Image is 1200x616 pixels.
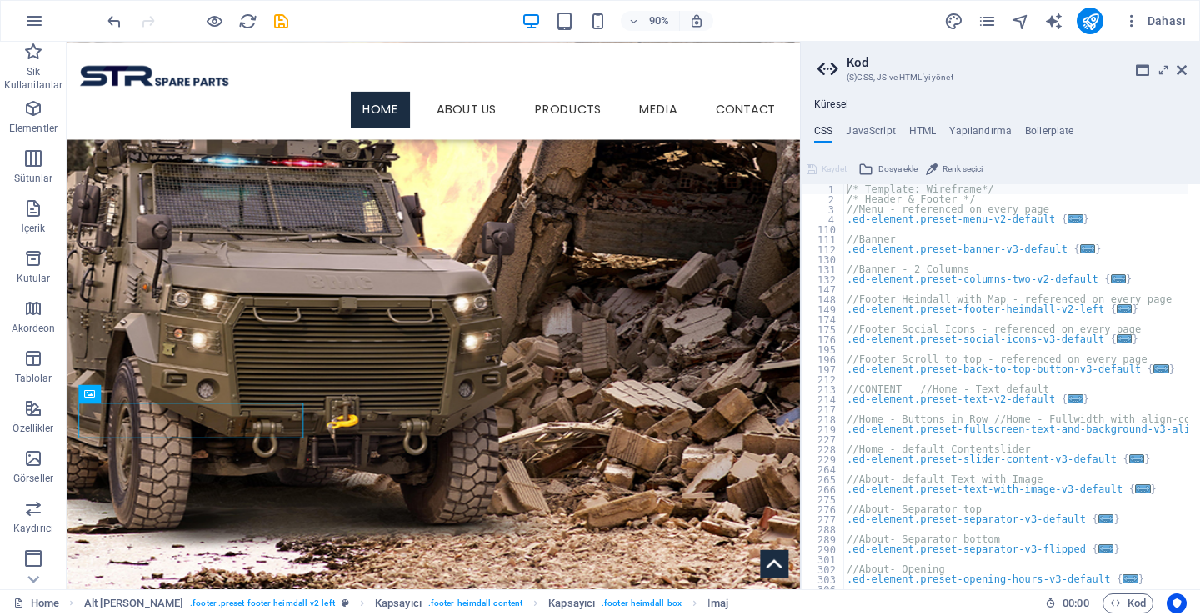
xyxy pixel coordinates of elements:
div: 176 [802,334,845,344]
span: 00 00 [1062,593,1088,613]
h4: Küresel [814,98,848,112]
span: ... [1154,364,1169,373]
button: save [271,11,291,31]
div: 148 [802,294,845,304]
h6: 90% [646,11,672,31]
span: Seçmek için tıkla. Düzenlemek için çift tıkla [707,593,728,613]
p: Kaydırıcı [13,522,53,535]
div: 213 [802,384,845,394]
i: AI Writer [1044,12,1063,31]
h4: JavaScript [846,125,895,143]
span: Seçmek için tıkla. Düzenlemek için çift tıkla [548,593,595,613]
span: ... [1136,484,1151,493]
div: 110 [802,224,845,234]
span: Seçmek için tıkla. Düzenlemek için çift tıkla [375,593,422,613]
span: ... [1068,394,1083,403]
span: ... [1129,454,1144,463]
div: 174 [802,314,845,324]
div: 2 [802,194,845,204]
span: : [1074,597,1077,609]
div: 302 [802,564,845,574]
div: 229 [802,454,845,464]
span: Dosya ekle [878,159,917,179]
div: 290 [802,544,845,554]
span: . footer-heimdall-content [428,593,522,613]
i: Bu element, özelleştirilebilir bir ön ayar [342,598,349,608]
div: 131 [802,264,845,274]
p: Özellikler [12,422,53,435]
h4: CSS [814,125,832,143]
h4: HTML [909,125,937,143]
h6: Oturum süresi [1045,593,1089,613]
div: 149 [802,304,845,314]
div: 112 [802,244,845,254]
span: ... [1098,544,1113,553]
h4: Boilerplate [1025,125,1074,143]
div: 132 [802,274,845,284]
p: İçerik [21,222,45,235]
div: 217 [802,404,845,414]
div: 195 [802,344,845,354]
span: ... [1117,334,1132,343]
span: ... [1068,214,1083,223]
nav: breadcrumb [84,593,729,613]
div: 265 [802,474,845,484]
button: reload [237,11,257,31]
i: Navigatör [1011,12,1030,31]
div: 228 [802,444,845,454]
button: Usercentrics [1167,593,1187,613]
i: Geri al: Yazı Tipi (special-font -> default-font) (Ctrl+Z) [105,12,124,31]
button: Kod [1102,593,1153,613]
div: 3 [802,204,845,214]
p: Sütunlar [14,172,53,185]
i: Yayınla [1081,12,1100,31]
button: design [943,11,963,31]
div: 275 [802,494,845,504]
h2: Kod [847,55,1187,70]
span: Dahası [1123,13,1186,29]
i: Yeniden boyutlandırmada yakınlaştırma düzeyini seçilen cihaza uyacak şekilde otomatik olarak ayarla. [689,13,704,28]
p: Görseller [13,472,53,485]
span: Renk seçici [942,159,982,179]
div: 111 [802,234,845,244]
button: text_generator [1043,11,1063,31]
div: 276 [802,504,845,514]
div: 218 [802,414,845,424]
div: 212 [802,374,845,384]
div: 130 [802,254,845,264]
i: Kaydet (Ctrl+S) [272,12,291,31]
div: 227 [802,434,845,444]
div: 303 [802,574,845,584]
button: navigator [1010,11,1030,31]
h4: Yapılandırma [949,125,1012,143]
div: 147 [802,284,845,294]
div: 1 [802,184,845,194]
div: 4 [802,214,845,224]
span: ... [1080,244,1095,253]
div: 197 [802,364,845,374]
div: 277 [802,514,845,524]
span: ... [1123,574,1138,583]
span: . footer-heimdall-box [602,593,682,613]
div: 301 [802,554,845,564]
span: Seçmek için tıkla. Düzenlemek için çift tıkla [84,593,184,613]
button: publish [1077,8,1103,34]
div: 306 [802,584,845,594]
div: 266 [802,484,845,494]
span: ... [1098,514,1113,523]
p: Akordeon [12,322,56,335]
div: 196 [802,354,845,364]
button: Dahası [1117,8,1192,34]
p: Elementler [9,122,57,135]
div: 288 [802,524,845,534]
span: ... [1117,304,1132,313]
div: 289 [802,534,845,544]
span: ... [1111,274,1126,283]
i: Sayfalar (Ctrl+Alt+S) [977,12,997,31]
button: 90% [621,11,680,31]
div: 214 [802,394,845,404]
div: 264 [802,464,845,474]
p: Kutular [17,272,51,285]
button: Renk seçici [923,159,985,179]
div: 175 [802,324,845,334]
